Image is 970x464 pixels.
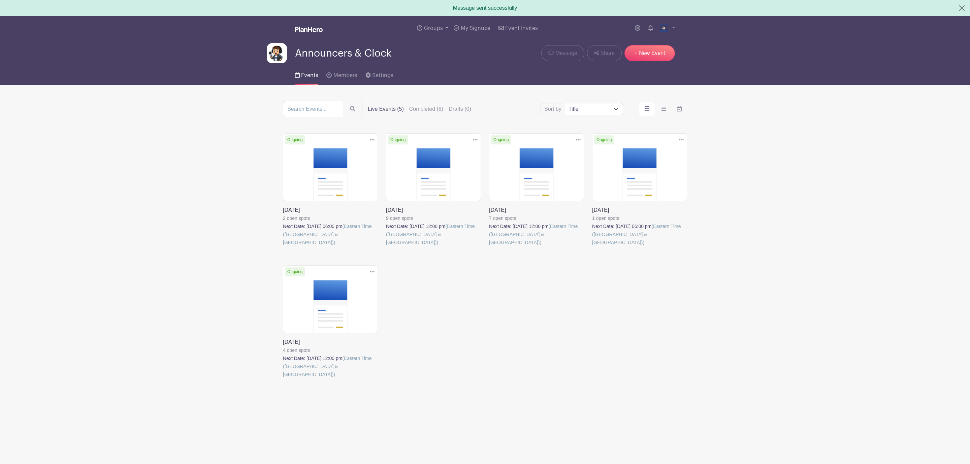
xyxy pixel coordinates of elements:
[658,23,669,34] img: 2.png
[587,45,622,61] a: Share
[505,26,538,31] span: Event Invites
[365,63,393,85] a: Settings
[541,45,584,61] a: Message
[295,48,391,59] span: Announcers & Clock
[414,16,451,40] a: Groups
[555,49,577,57] span: Message
[449,105,471,113] label: Drafts (0)
[424,26,443,31] span: Groups
[295,63,318,85] a: Events
[409,105,443,113] label: Completed (6)
[461,26,490,31] span: My Signups
[333,73,357,78] span: Members
[267,43,287,63] img: Untitled%20design%20(19).png
[368,105,404,113] label: Live Events (5)
[326,63,357,85] a: Members
[283,101,343,117] input: Search Events...
[301,73,318,78] span: Events
[295,27,323,32] img: logo_white-6c42ec7e38ccf1d336a20a19083b03d10ae64f83f12c07503d8b9e83406b4c7d.svg
[372,73,393,78] span: Settings
[639,102,687,116] div: order and view
[624,45,675,61] a: + New Event
[600,49,615,57] span: Share
[368,105,477,113] div: filters
[544,105,563,113] label: Sort by
[496,16,541,40] a: Event Invites
[451,16,493,40] a: My Signups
